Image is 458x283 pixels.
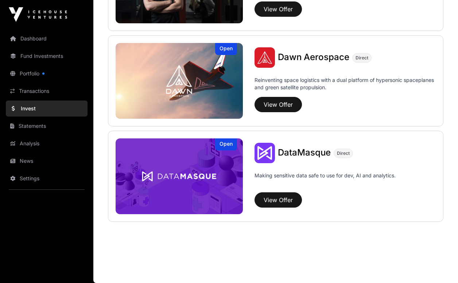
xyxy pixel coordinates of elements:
[255,47,275,68] img: Dawn Aerospace
[116,138,243,214] img: DataMasque
[9,7,67,22] img: Icehouse Ventures Logo
[6,170,88,186] a: Settings
[116,43,243,119] img: Dawn Aerospace
[278,147,331,158] span: DataMasque
[278,148,331,158] a: DataMasque
[215,138,237,150] div: Open
[278,53,349,62] a: Dawn Aerospace
[116,43,243,119] a: Dawn AerospaceOpen
[6,153,88,169] a: News
[6,31,88,47] a: Dashboard
[255,76,436,94] p: Reinventing space logistics with a dual platform of hypersonic spaceplanes and green satellite pr...
[422,248,458,283] iframe: Chat Widget
[6,118,88,134] a: Statements
[6,83,88,99] a: Transactions
[255,192,302,208] button: View Offer
[6,101,88,117] a: Invest
[356,55,368,61] span: Direct
[255,143,275,163] img: DataMasque
[6,48,88,64] a: Fund Investments
[116,138,243,214] a: DataMasqueOpen
[278,52,349,62] span: Dawn Aerospace
[6,66,88,82] a: Portfolio
[6,135,88,152] a: Analysis
[215,43,237,55] div: Open
[255,1,302,17] button: View Offer
[337,150,350,156] span: Direct
[255,97,302,112] button: View Offer
[255,172,396,189] p: Making sensitive data safe to use for dev, AI and analytics.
